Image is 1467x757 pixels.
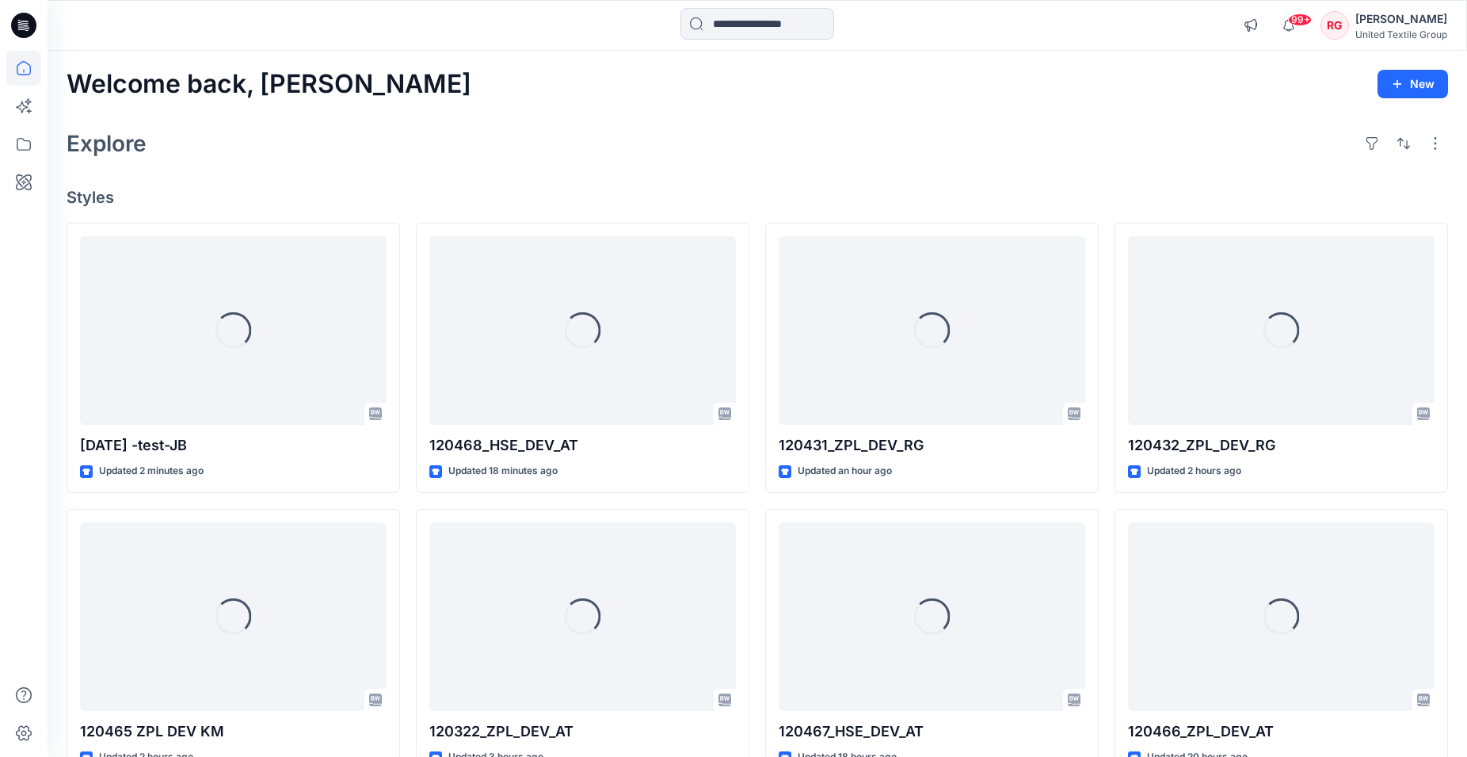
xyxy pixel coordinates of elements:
[1355,29,1447,40] div: United Textile Group
[67,70,471,99] h2: Welcome back, [PERSON_NAME]
[1377,70,1448,98] button: New
[798,463,892,480] p: Updated an hour ago
[80,721,387,743] p: 120465 ZPL DEV KM
[1355,10,1447,29] div: [PERSON_NAME]
[67,188,1448,207] h4: Styles
[779,721,1085,743] p: 120467_HSE_DEV_AT
[1147,463,1241,480] p: Updated 2 hours ago
[99,463,204,480] p: Updated 2 minutes ago
[779,434,1085,457] p: 120431_ZPL_DEV_RG
[448,463,558,480] p: Updated 18 minutes ago
[1288,13,1312,26] span: 99+
[1320,11,1349,40] div: RG
[1128,721,1435,743] p: 120466_ZPL_DEV_AT
[67,131,147,156] h2: Explore
[429,721,736,743] p: 120322_ZPL_DEV_AT
[429,434,736,457] p: 120468_HSE_DEV_AT
[1128,434,1435,457] p: 120432_ZPL_DEV_RG
[80,434,387,457] p: [DATE] -test-JB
